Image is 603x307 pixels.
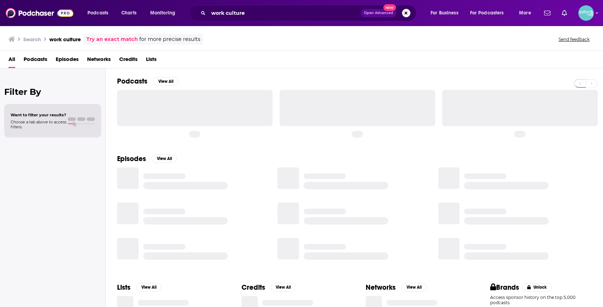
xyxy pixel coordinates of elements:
[578,5,594,21] button: Show profile menu
[117,283,162,292] a: ListsView All
[490,295,592,305] p: Access sponsor history on the top 5,000 podcasts.
[83,7,117,19] button: open menu
[56,54,79,68] a: Episodes
[24,54,47,68] a: Podcasts
[117,154,146,163] h2: Episodes
[559,7,570,19] a: Show notifications dropdown
[145,7,184,19] button: open menu
[556,36,592,42] button: Send feedback
[541,7,553,19] a: Show notifications dropdown
[153,77,178,86] button: View All
[23,36,41,43] h3: Search
[519,8,531,18] span: More
[431,8,458,18] span: For Business
[117,283,130,292] h2: Lists
[578,5,594,21] span: Logged in as JessicaPellien
[578,5,594,21] img: User Profile
[150,8,175,18] span: Monitoring
[136,283,162,291] button: View All
[242,283,296,292] a: CreditsView All
[366,283,396,292] h2: Networks
[117,154,177,163] a: EpisodesView All
[146,54,157,68] a: Lists
[4,87,101,97] h2: Filter By
[242,283,265,292] h2: Credits
[401,283,427,291] button: View All
[470,8,504,18] span: For Podcasters
[87,54,111,68] a: Networks
[196,5,423,21] div: Search podcasts, credits, & more...
[490,283,519,292] h2: Brands
[465,7,514,19] button: open menu
[117,77,178,86] a: PodcastsView All
[117,7,141,19] a: Charts
[49,36,81,43] h3: work culture
[366,283,427,292] a: NetworksView All
[383,4,396,11] span: New
[117,77,147,86] h2: Podcasts
[208,7,361,19] input: Search podcasts, credits, & more...
[364,11,393,15] span: Open Advanced
[514,7,540,19] button: open menu
[8,54,15,68] a: All
[522,283,552,291] button: Unlock
[86,35,138,43] a: Try an exact match
[87,8,108,18] span: Podcasts
[152,154,177,163] button: View All
[426,7,467,19] button: open menu
[121,8,136,18] span: Charts
[119,54,138,68] a: Credits
[271,283,296,291] button: View All
[11,112,66,117] span: Want to filter your results?
[139,35,200,43] span: for more precise results
[6,6,73,20] img: Podchaser - Follow, Share and Rate Podcasts
[361,9,396,17] button: Open AdvancedNew
[11,119,66,129] span: Choose a tab above to access filters.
